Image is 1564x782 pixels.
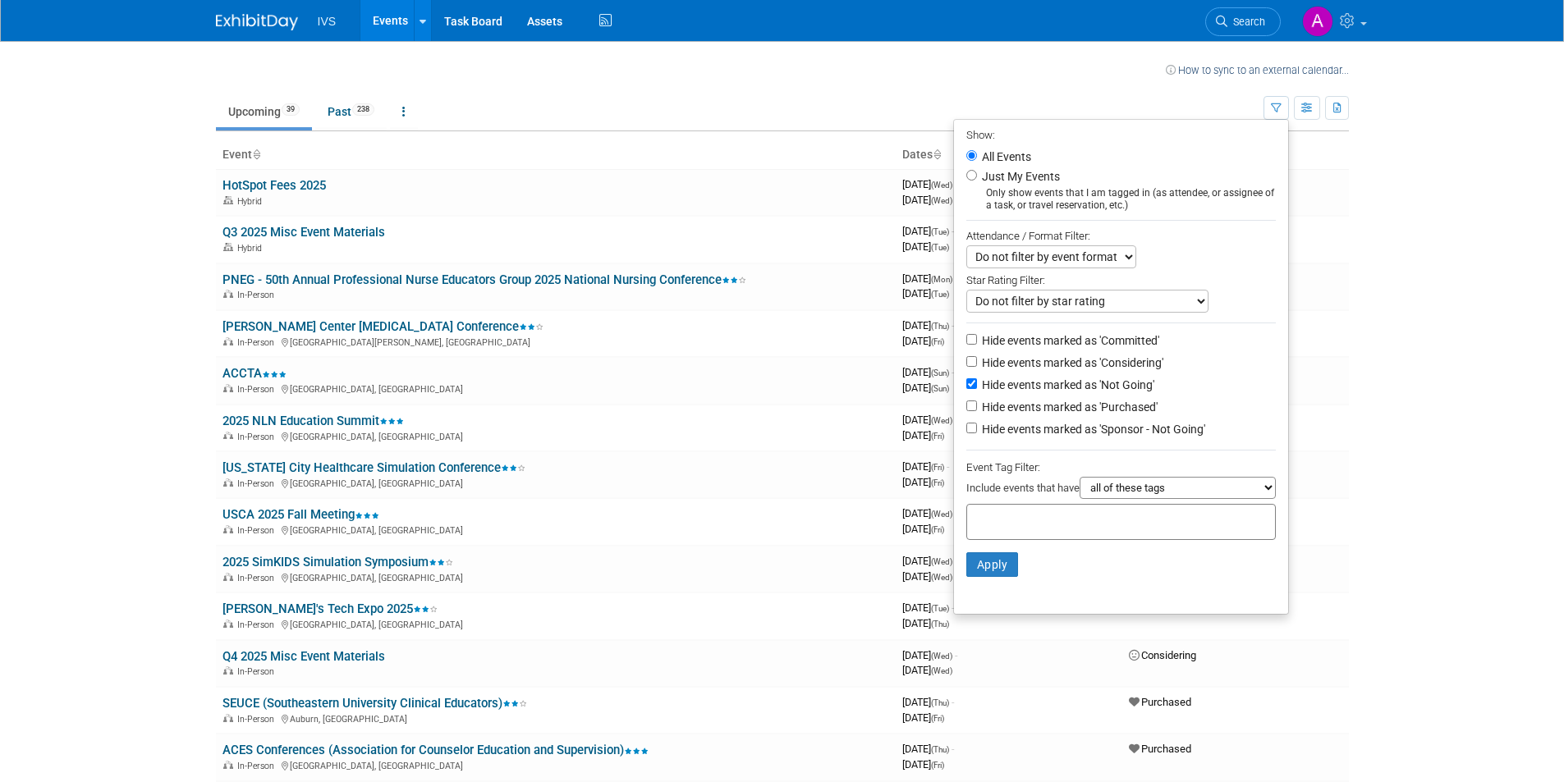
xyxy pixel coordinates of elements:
[931,290,949,299] span: (Tue)
[931,573,952,582] span: (Wed)
[222,570,889,583] div: [GEOGRAPHIC_DATA], [GEOGRAPHIC_DATA]
[223,761,233,769] img: In-Person Event
[931,525,944,534] span: (Fri)
[902,366,954,378] span: [DATE]
[931,243,949,252] span: (Tue)
[237,243,267,254] span: Hybrid
[222,711,889,725] div: Auburn, [GEOGRAPHIC_DATA]
[223,478,233,487] img: In-Person Event
[952,601,954,614] span: -
[223,620,233,628] img: In-Person Event
[352,103,374,116] span: 238
[237,384,279,395] span: In-Person
[222,178,326,193] a: HotSpot Fees 2025
[902,382,949,394] span: [DATE]
[902,617,949,629] span: [DATE]
[222,366,287,381] a: ACCTA
[902,287,949,300] span: [DATE]
[902,272,957,285] span: [DATE]
[931,181,952,190] span: (Wed)
[222,743,649,757] a: ACES Conferences (Association for Counselor Education and Supervision)
[237,714,279,725] span: In-Person
[902,414,957,426] span: [DATE]
[966,458,1276,477] div: Event Tag Filter:
[282,103,300,116] span: 39
[979,421,1205,437] label: Hide events marked as 'Sponsor - Not Going'
[979,399,1158,415] label: Hide events marked as 'Purchased'
[902,523,944,535] span: [DATE]
[931,604,949,613] span: (Tue)
[931,384,949,393] span: (Sun)
[222,476,889,489] div: [GEOGRAPHIC_DATA], [GEOGRAPHIC_DATA]
[902,555,957,567] span: [DATE]
[223,525,233,533] img: In-Person Event
[952,319,954,332] span: -
[979,332,1159,349] label: Hide events marked as 'Committed'
[222,272,746,287] a: PNEG - 50th Annual Professional Nurse Educators Group 2025 National Nursing Conference
[1166,64,1349,76] a: How to sync to an external calendar...
[223,432,233,440] img: In-Person Event
[902,429,944,441] span: [DATE]
[237,337,279,348] span: In-Person
[931,620,949,629] span: (Thu)
[931,196,952,205] span: (Wed)
[222,758,889,771] div: [GEOGRAPHIC_DATA], [GEOGRAPHIC_DATA]
[252,148,260,161] a: Sort by Event Name
[318,15,337,28] span: IVS
[952,366,954,378] span: -
[931,698,949,707] span: (Thu)
[223,714,233,722] img: In-Person Event
[237,573,279,583] span: In-Person
[223,384,233,392] img: In-Person Event
[223,666,233,675] img: In-Person Event
[222,617,889,630] div: [GEOGRAPHIC_DATA], [GEOGRAPHIC_DATA]
[902,758,944,771] span: [DATE]
[902,570,952,583] span: [DATE]
[931,432,944,441] span: (Fri)
[222,696,527,711] a: SEUCE (Southeastern University Clinical Educators)
[931,666,952,675] span: (Wed)
[1205,7,1281,36] a: Search
[896,141,1122,169] th: Dates
[947,460,949,473] span: -
[902,711,944,724] span: [DATE]
[952,696,954,708] span: -
[931,714,944,723] span: (Fri)
[902,476,944,488] span: [DATE]
[216,141,896,169] th: Event
[931,510,952,519] span: (Wed)
[966,124,1276,144] div: Show:
[966,477,1276,504] div: Include events that have
[237,666,279,677] span: In-Person
[931,368,949,377] span: (Sun)
[952,743,954,755] span: -
[902,696,954,708] span: [DATE]
[902,194,952,206] span: [DATE]
[979,168,1060,185] label: Just My Events
[931,227,949,236] span: (Tue)
[966,268,1276,290] div: Star Rating Filter:
[222,523,889,536] div: [GEOGRAPHIC_DATA], [GEOGRAPHIC_DATA]
[902,335,944,347] span: [DATE]
[223,243,233,251] img: Hybrid Event
[222,335,889,348] div: [GEOGRAPHIC_DATA][PERSON_NAME], [GEOGRAPHIC_DATA]
[1302,6,1333,37] img: Aaron Lentscher
[902,178,957,190] span: [DATE]
[931,478,944,487] span: (Fri)
[237,196,267,207] span: Hybrid
[979,354,1163,371] label: Hide events marked as 'Considering'
[237,525,279,536] span: In-Person
[315,96,387,127] a: Past238
[931,745,949,754] span: (Thu)
[1129,743,1191,755] span: Purchased
[223,196,233,204] img: Hybrid Event
[902,319,954,332] span: [DATE]
[223,290,233,298] img: In-Person Event
[966,187,1276,212] div: Only show events that I am tagged in (as attendee, or assignee of a task, or travel reservation, ...
[223,573,233,581] img: In-Person Event
[1129,649,1196,661] span: Considering
[902,664,952,676] span: [DATE]
[902,225,954,237] span: [DATE]
[1129,696,1191,708] span: Purchased
[952,225,954,237] span: -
